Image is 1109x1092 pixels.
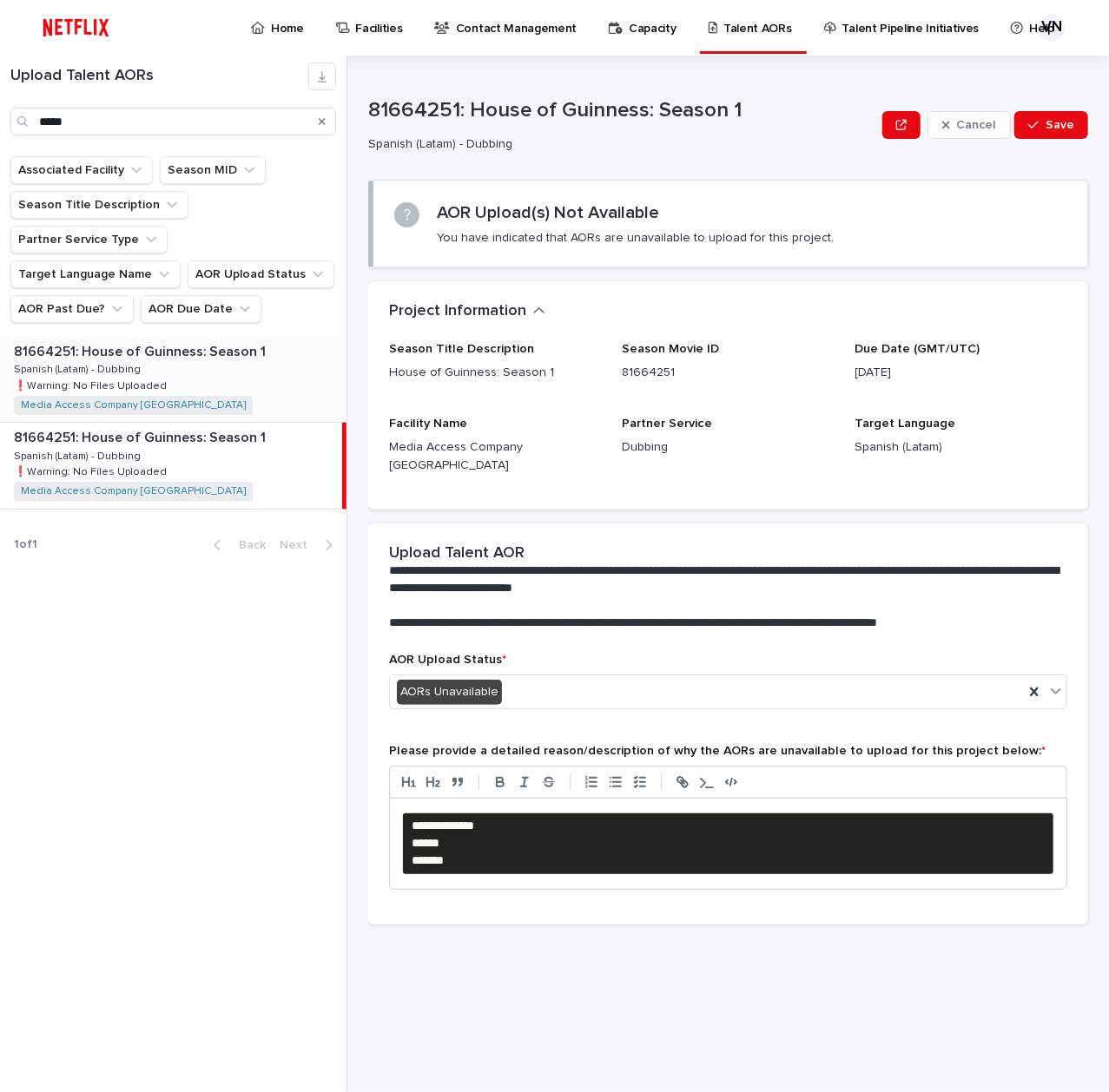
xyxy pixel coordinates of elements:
button: Target Language Name [10,260,181,288]
span: Next [280,539,318,551]
p: 81664251: House of Guinness: Season 1 [368,98,875,123]
a: Media Access Company [GEOGRAPHIC_DATA] [21,485,246,497]
p: Spanish (Latam) - Dubbing [14,360,144,376]
p: 81664251 [622,364,834,382]
button: Cancel [927,111,1011,139]
input: Search [10,108,336,135]
div: AORs Unavailable [397,680,502,705]
h1: Upload Talent AORs [10,67,308,86]
button: Back [200,537,273,553]
button: AOR Upload Status [188,260,334,288]
p: House of Guinness: Season 1 [389,364,601,382]
span: Season Title Description [389,343,534,355]
button: Season Title Description [10,191,188,219]
button: AOR Past Due? [10,295,134,323]
span: Back [228,539,266,551]
span: AOR Upload Status [389,654,506,666]
p: Media Access Company [GEOGRAPHIC_DATA] [389,438,601,475]
span: Save [1046,119,1074,131]
p: 81664251: House of Guinness: Season 1 [14,340,269,360]
a: Media Access Company [GEOGRAPHIC_DATA] [21,399,246,411]
button: Project Information [389,302,545,321]
button: Season MID [160,156,266,184]
p: ❗️Warning: No Files Uploaded [14,377,170,392]
button: Next [273,537,347,553]
span: Facility Name [389,418,467,430]
p: Dubbing [622,438,834,457]
h2: Upload Talent AOR [389,544,525,563]
p: ❗️Warning: No Files Uploaded [14,463,170,478]
img: ifQbXi3ZQGMSEF7WDB7W [35,10,117,45]
button: Partner Service Type [10,226,168,253]
p: You have indicated that AORs are unavailable to upload for this project. [437,230,834,246]
h2: AOR Upload(s) Not Available [437,202,659,223]
span: Due Date (GMT/UTC) [855,343,980,355]
p: 81664251: House of Guinness: Season 1 [14,426,269,446]
span: Please provide a detailed reason/description of why the AORs are unavailable to upload for this p... [389,745,1046,757]
span: Target Language [855,418,956,430]
button: Associated Facility [10,156,153,184]
h2: Project Information [389,302,526,321]
button: AOR Due Date [141,295,261,323]
p: Spanish (Latam) - Dubbing [368,137,868,152]
p: Spanish (Latam) - Dubbing [14,447,144,463]
p: Spanish (Latam) [855,438,1067,457]
span: Cancel [957,119,996,131]
p: [DATE] [855,364,1067,382]
span: Season Movie ID [622,343,719,355]
button: Save [1014,111,1088,139]
span: Partner Service [622,418,712,430]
